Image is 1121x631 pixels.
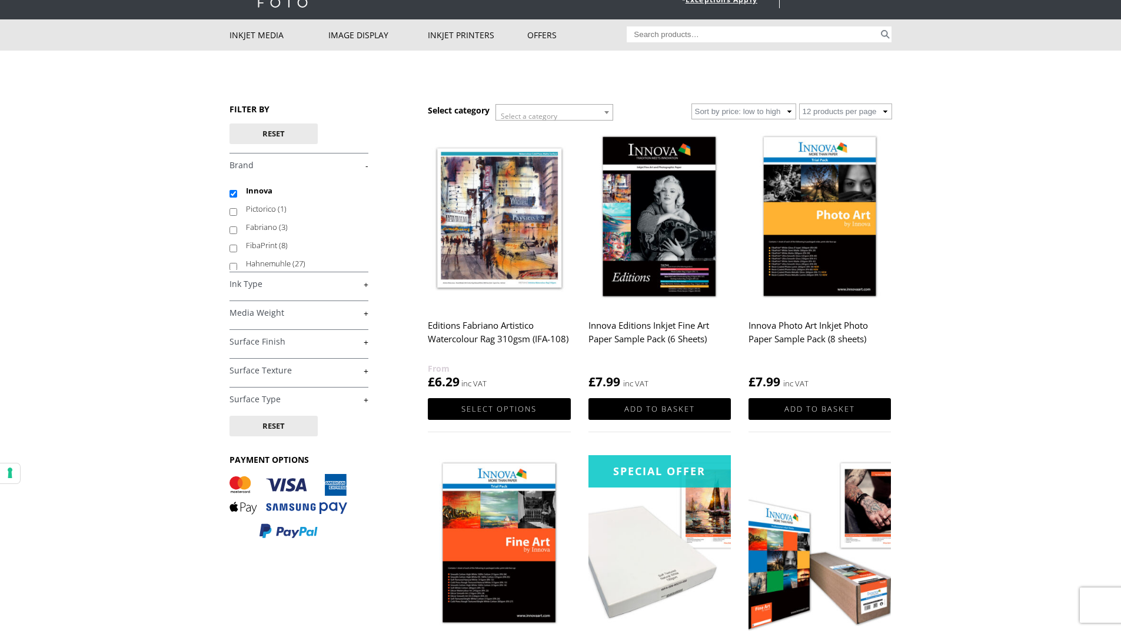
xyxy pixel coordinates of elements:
span: £ [749,373,756,390]
span: (8) [279,240,288,251]
span: £ [428,373,435,390]
strong: inc VAT [783,377,809,390]
a: Add to basket: “Innova Editions Inkjet Fine Art Paper Sample Pack (6 Sheets)” [588,398,731,420]
button: Reset [229,123,318,144]
button: Reset [229,416,318,436]
h2: Editions Fabriano Artistico Watercolour Rag 310gsm (IFA-108) [428,315,570,362]
h3: Select category [428,105,490,116]
img: PAYMENT OPTIONS [229,474,347,539]
span: (3) [279,222,288,232]
h2: Innova Editions Inkjet Fine Art Paper Sample Pack (6 Sheets) [588,315,731,362]
img: Innova Editions Inkjet Fine Art Paper Sample Pack (6 Sheets) [588,129,731,307]
div: Special Offer [588,455,731,488]
bdi: 6.29 [428,373,460,390]
a: + [229,394,368,405]
a: Inkjet Media [229,19,329,51]
a: Select options for “Editions Fabriano Artistico Watercolour Rag 310gsm (IFA-108)” [428,398,570,420]
h4: Surface Finish [229,329,368,353]
a: + [229,279,368,290]
a: Inkjet Printers [428,19,527,51]
h4: Brand [229,153,368,176]
button: Search [879,26,892,42]
a: + [229,308,368,319]
strong: inc VAT [623,377,648,390]
a: Editions Fabriano Artistico Watercolour Rag 310gsm (IFA-108) £6.29 [428,129,570,390]
a: Innova Photo Art Inkjet Photo Paper Sample Pack (8 sheets) £7.99 inc VAT [749,129,891,390]
span: Select a category [501,111,557,121]
h4: Media Weight [229,301,368,324]
label: Innova [246,182,357,200]
a: + [229,336,368,348]
img: Innova Photo Art Inkjet Photo Paper Sample Pack (8 sheets) [749,129,891,307]
input: Search products… [627,26,879,42]
select: Shop order [691,104,796,119]
h3: FILTER BY [229,104,368,115]
label: Fabriano [246,218,357,236]
a: Image Display [328,19,428,51]
h3: PAYMENT OPTIONS [229,454,368,465]
h4: Ink Type [229,272,368,295]
a: Offers [527,19,627,51]
a: Add to basket: “Innova Photo Art Inkjet Photo Paper Sample Pack (8 sheets)” [749,398,891,420]
span: (27) [292,258,305,269]
h4: Surface Texture [229,358,368,382]
span: £ [588,373,596,390]
a: - [229,160,368,171]
span: (1) [278,203,287,214]
bdi: 7.99 [749,373,780,390]
a: + [229,365,368,376]
img: Editions Fabriano Artistico Watercolour Rag 310gsm (IFA-108) [428,129,570,307]
h2: Innova Photo Art Inkjet Photo Paper Sample Pack (8 sheets) [749,315,891,362]
label: Pictorico [246,200,357,218]
label: FibaPrint [246,236,357,255]
bdi: 7.99 [588,373,620,390]
label: Hahnemuhle [246,255,357,273]
a: Innova Editions Inkjet Fine Art Paper Sample Pack (6 Sheets) £7.99 inc VAT [588,129,731,390]
h4: Surface Type [229,387,368,410]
